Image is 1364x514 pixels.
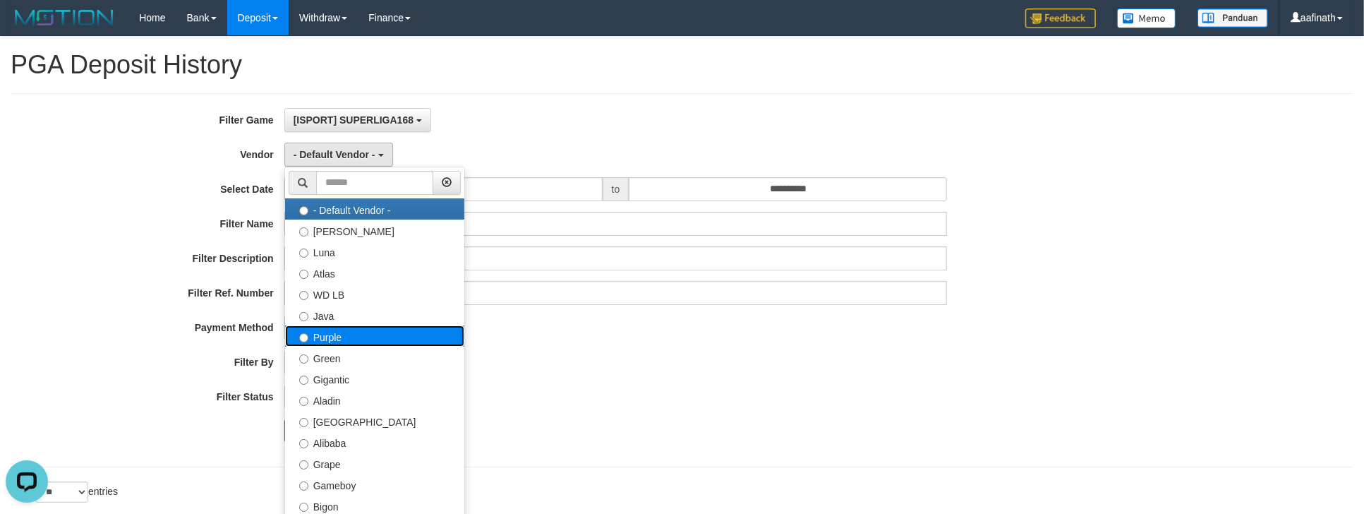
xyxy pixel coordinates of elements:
[285,368,464,389] label: Gigantic
[35,482,88,503] select: Showentries
[299,460,308,470] input: Grape
[284,143,393,167] button: - Default Vendor -
[299,249,308,258] input: Luna
[299,333,308,342] input: Purple
[285,304,464,325] label: Java
[285,474,464,495] label: Gameboy
[603,177,629,201] span: to
[299,503,308,512] input: Bigon
[1117,8,1176,28] img: Button%20Memo.svg
[285,347,464,368] label: Green
[299,206,308,215] input: - Default Vendor -
[285,262,464,283] label: Atlas
[285,431,464,453] label: Alibaba
[284,108,431,132] button: [ISPORT] SUPERLIGA168
[299,354,308,364] input: Green
[294,114,414,126] span: [ISPORT] SUPERLIGA168
[285,325,464,347] label: Purple
[294,149,375,160] span: - Default Vendor -
[285,198,464,220] label: - Default Vendor -
[285,283,464,304] label: WD LB
[285,453,464,474] label: Grape
[1197,8,1268,28] img: panduan.png
[285,241,464,262] label: Luna
[11,7,118,28] img: MOTION_logo.png
[285,410,464,431] label: [GEOGRAPHIC_DATA]
[299,439,308,448] input: Alibaba
[299,418,308,427] input: [GEOGRAPHIC_DATA]
[1025,8,1096,28] img: Feedback.jpg
[299,227,308,237] input: [PERSON_NAME]
[299,397,308,406] input: Aladin
[11,482,118,503] label: Show entries
[285,220,464,241] label: [PERSON_NAME]
[299,482,308,491] input: Gameboy
[299,270,308,279] input: Atlas
[299,312,308,321] input: Java
[11,51,1353,79] h1: PGA Deposit History
[299,291,308,300] input: WD LB
[299,376,308,385] input: Gigantic
[285,389,464,410] label: Aladin
[6,6,48,48] button: Open LiveChat chat widget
